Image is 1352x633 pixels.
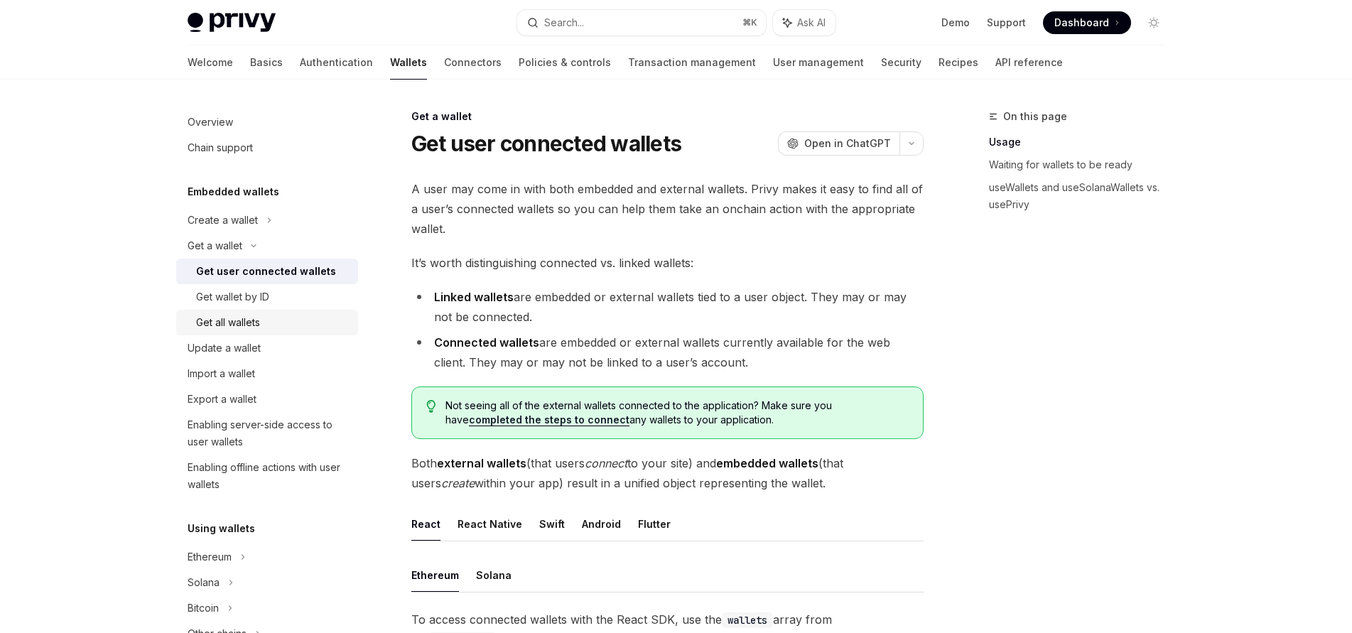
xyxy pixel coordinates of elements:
[582,507,621,541] button: Android
[176,455,358,497] a: Enabling offline actions with user wallets
[989,153,1177,176] a: Waiting for wallets to be ready
[722,612,773,628] code: wallets
[804,136,891,151] span: Open in ChatGPT
[434,290,514,304] strong: Linked wallets
[188,416,350,450] div: Enabling server-side access to user wallets
[411,507,440,541] button: React
[176,386,358,412] a: Export a wallet
[519,45,611,80] a: Policies & controls
[176,361,358,386] a: Import a wallet
[411,253,924,273] span: It’s worth distinguishing connected vs. linked wallets:
[476,558,512,592] button: Solana
[176,284,358,310] a: Get wallet by ID
[778,131,899,156] button: Open in ChatGPT
[469,413,629,426] a: completed the steps to connect
[411,287,924,327] li: are embedded or external wallets tied to a user object. They may or may not be connected.
[585,456,627,470] em: connect
[411,109,924,124] div: Get a wallet
[411,131,682,156] h1: Get user connected wallets
[188,139,253,156] div: Chain support
[441,476,475,490] em: create
[445,399,908,427] span: Not seeing all of the external wallets connected to the application? Make sure you have any walle...
[176,310,358,335] a: Get all wallets
[250,45,283,80] a: Basics
[1142,11,1165,34] button: Toggle dark mode
[188,548,232,566] div: Ethereum
[1054,16,1109,30] span: Dashboard
[773,10,835,36] button: Ask AI
[797,16,826,30] span: Ask AI
[426,400,436,413] svg: Tip
[188,114,233,131] div: Overview
[444,45,502,80] a: Connectors
[773,45,864,80] a: User management
[176,335,358,361] a: Update a wallet
[176,109,358,135] a: Overview
[188,574,220,591] div: Solana
[188,45,233,80] a: Welcome
[176,259,358,284] a: Get user connected wallets
[1043,11,1131,34] a: Dashboard
[458,507,522,541] button: React Native
[188,212,258,229] div: Create a wallet
[411,179,924,239] span: A user may come in with both embedded and external wallets. Privy makes it easy to find all of a ...
[939,45,978,80] a: Recipes
[188,520,255,537] h5: Using wallets
[987,16,1026,30] a: Support
[742,17,757,28] span: ⌘ K
[638,507,671,541] button: Flutter
[188,183,279,200] h5: Embedded wallets
[434,335,539,350] strong: Connected wallets
[390,45,427,80] a: Wallets
[188,365,255,382] div: Import a wallet
[188,237,242,254] div: Get a wallet
[188,391,256,408] div: Export a wallet
[411,558,459,592] button: Ethereum
[411,332,924,372] li: are embedded or external wallets currently available for the web client. They may or may not be l...
[989,176,1177,216] a: useWallets and useSolanaWallets vs. usePrivy
[196,314,260,331] div: Get all wallets
[1003,108,1067,125] span: On this page
[188,13,276,33] img: light logo
[196,288,269,305] div: Get wallet by ID
[176,412,358,455] a: Enabling server-side access to user wallets
[188,340,261,357] div: Update a wallet
[411,453,924,493] span: Both (that users to your site) and (that users within your app) result in a unified object repres...
[437,456,526,470] strong: external wallets
[941,16,970,30] a: Demo
[995,45,1063,80] a: API reference
[188,600,219,617] div: Bitcoin
[176,135,358,161] a: Chain support
[716,456,818,470] strong: embedded wallets
[628,45,756,80] a: Transaction management
[989,131,1177,153] a: Usage
[539,507,565,541] button: Swift
[300,45,373,80] a: Authentication
[517,10,766,36] button: Search...⌘K
[196,263,336,280] div: Get user connected wallets
[544,14,584,31] div: Search...
[188,459,350,493] div: Enabling offline actions with user wallets
[881,45,921,80] a: Security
